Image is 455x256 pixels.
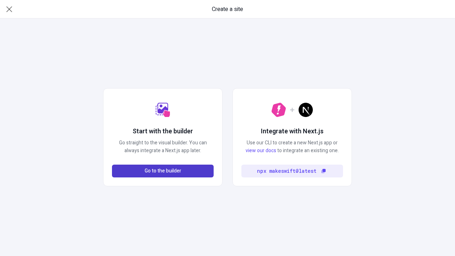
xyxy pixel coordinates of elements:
span: Create a site [212,5,243,14]
span: Go to the builder [145,167,181,175]
a: view our docs [246,147,276,154]
code: npx makeswift@latest [257,167,316,175]
button: Go to the builder [112,165,214,177]
p: Use our CLI to create a new Next.js app or to integrate an existing one. [241,139,343,155]
h2: Integrate with Next.js [261,127,323,136]
h2: Start with the builder [133,127,193,136]
p: Go straight to the visual builder. You can always integrate a Next.js app later. [112,139,214,155]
